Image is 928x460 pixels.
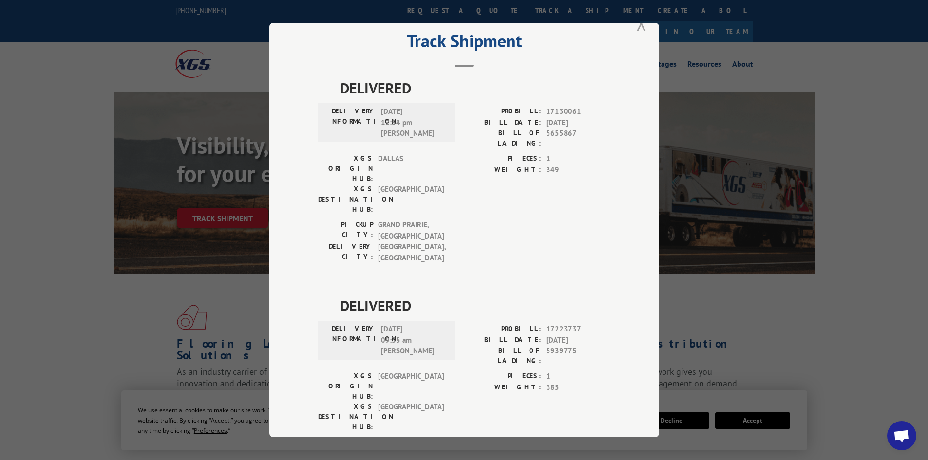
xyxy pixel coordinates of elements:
label: XGS DESTINATION HUB: [318,402,373,432]
span: 385 [546,382,610,393]
span: 17130061 [546,106,610,117]
label: BILL DATE: [464,335,541,346]
span: [GEOGRAPHIC_DATA] [378,184,444,215]
span: 5939775 [546,346,610,366]
label: BILL DATE: [464,117,541,129]
label: XGS DESTINATION HUB: [318,184,373,215]
label: XGS ORIGIN HUB: [318,153,373,184]
span: 5655867 [546,128,610,148]
span: GRAND PRAIRIE , [GEOGRAPHIC_DATA] [378,220,444,241]
label: BILL OF LADING: [464,346,541,366]
div: Open chat [887,421,916,450]
label: PROBILL: [464,106,541,117]
label: WEIGHT: [464,382,541,393]
span: DELIVERED [340,77,610,99]
span: [DATE] [546,335,610,346]
h2: Track Shipment [318,34,610,53]
span: [GEOGRAPHIC_DATA] [378,371,444,402]
span: DELIVERED [340,294,610,316]
label: PROBILL: [464,324,541,335]
button: Close modal [636,11,647,37]
label: PICKUP CITY: [318,220,373,241]
span: 349 [546,165,610,176]
label: BILL OF LADING: [464,128,541,148]
label: DELIVERY INFORMATION: [321,106,376,139]
span: 1 [546,371,610,382]
label: DELIVERY INFORMATION: [321,324,376,357]
label: DELIVERY CITY: [318,241,373,263]
span: 1 [546,153,610,165]
span: [GEOGRAPHIC_DATA] , [GEOGRAPHIC_DATA] [378,241,444,263]
span: [DATE] 12:54 pm [PERSON_NAME] [381,106,447,139]
span: DALLAS [378,153,444,184]
span: [DATE] [546,117,610,129]
label: PIECES: [464,371,541,382]
label: WEIGHT: [464,165,541,176]
span: [DATE] 09:35 am [PERSON_NAME] [381,324,447,357]
label: XGS ORIGIN HUB: [318,371,373,402]
span: [GEOGRAPHIC_DATA] [378,402,444,432]
span: 17223737 [546,324,610,335]
label: PIECES: [464,153,541,165]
